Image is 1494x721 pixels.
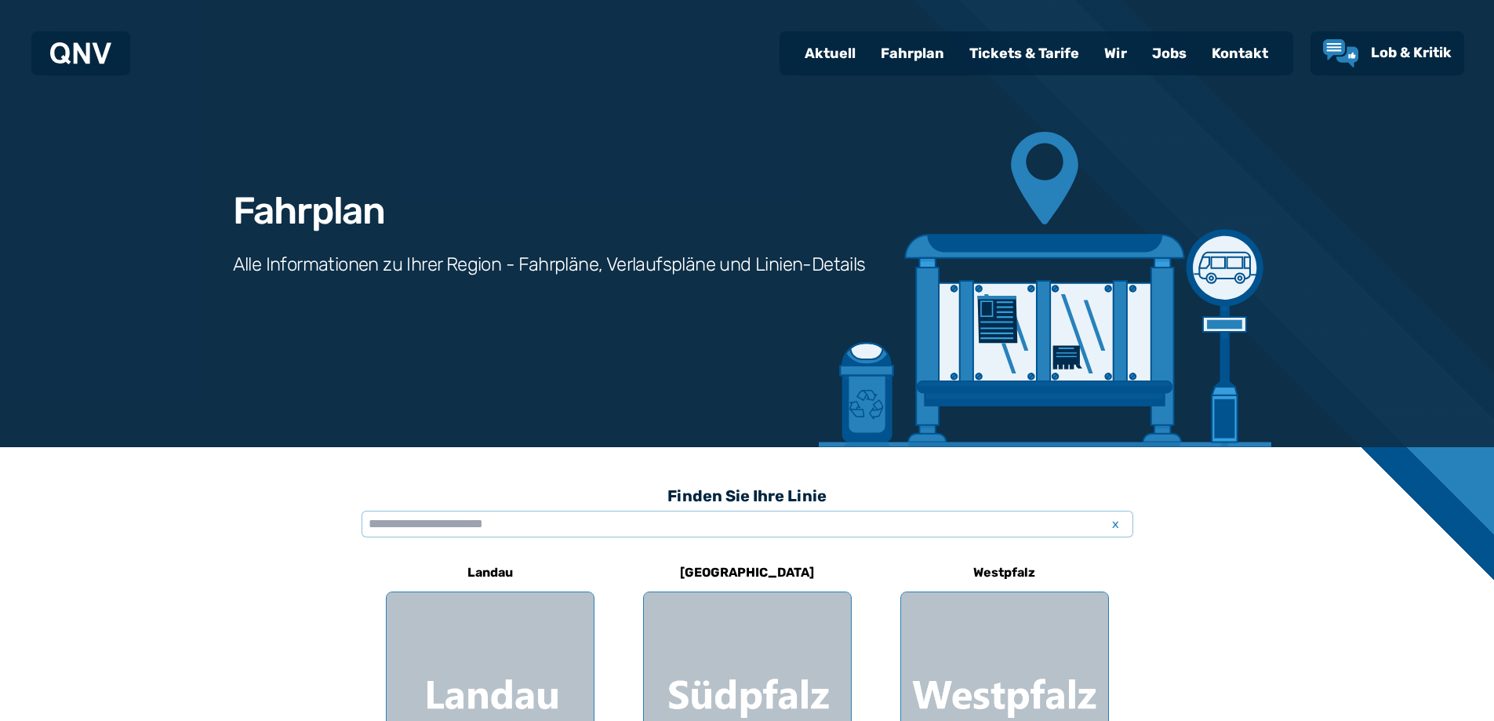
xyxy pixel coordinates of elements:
h1: Fahrplan [233,192,385,230]
h6: Landau [461,560,519,585]
a: Fahrplan [868,33,957,74]
a: QNV Logo [50,38,111,69]
a: Jobs [1140,33,1199,74]
a: Tickets & Tarife [957,33,1092,74]
span: Lob & Kritik [1371,44,1452,61]
a: Aktuell [792,33,868,74]
a: Kontakt [1199,33,1281,74]
h3: Finden Sie Ihre Linie [362,479,1133,513]
img: QNV Logo [50,42,111,64]
span: x [1105,515,1127,533]
h6: [GEOGRAPHIC_DATA] [674,560,820,585]
a: Lob & Kritik [1323,39,1452,67]
h3: Alle Informationen zu Ihrer Region - Fahrpläne, Verlaufspläne und Linien-Details [233,252,866,277]
h6: Westpfalz [967,560,1041,585]
a: Wir [1092,33,1140,74]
